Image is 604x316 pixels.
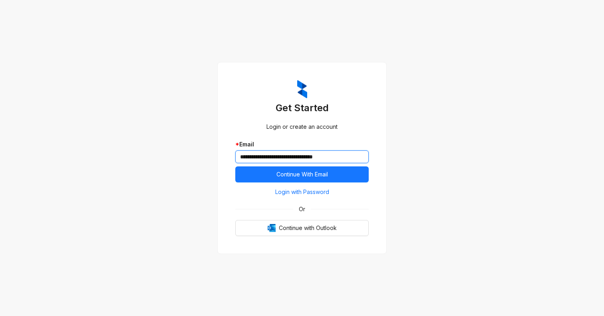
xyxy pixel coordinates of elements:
span: Continue With Email [276,170,328,179]
span: Continue with Outlook [279,224,337,232]
span: Or [293,205,311,214]
div: Email [235,140,369,149]
button: OutlookContinue with Outlook [235,220,369,236]
button: Login with Password [235,186,369,198]
span: Login with Password [275,188,329,196]
h3: Get Started [235,102,369,114]
img: ZumaIcon [297,80,307,98]
button: Continue With Email [235,166,369,182]
img: Outlook [268,224,276,232]
div: Login or create an account [235,122,369,131]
